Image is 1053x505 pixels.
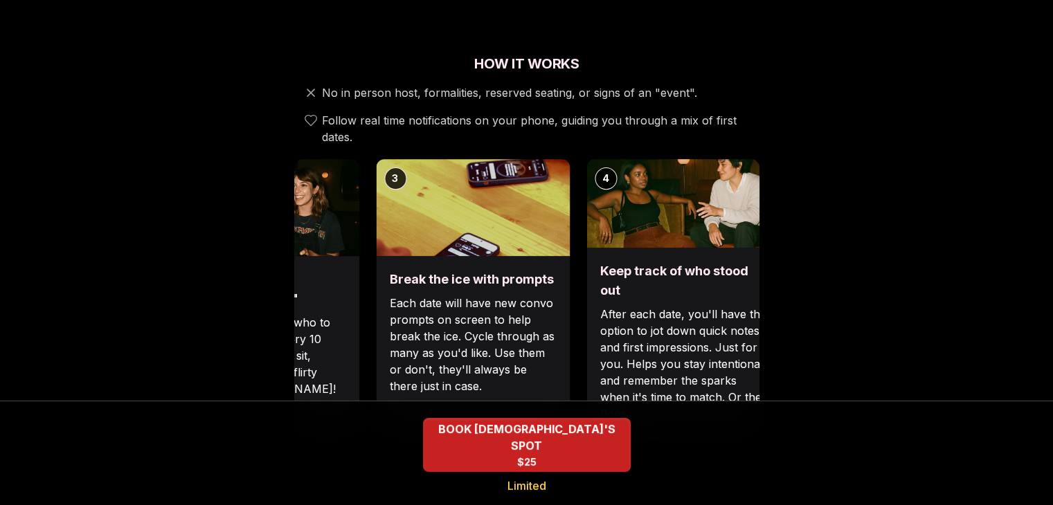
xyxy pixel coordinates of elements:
[322,84,697,101] span: No in person host, formalities, reserved seating, or signs of an "event".
[600,261,766,300] h3: Keep track of who stood out
[376,159,570,256] img: Break the ice with prompts
[322,112,754,145] span: Follow real time notifications on your phone, guiding you through a mix of first dates.
[507,477,546,494] span: Limited
[390,295,556,394] p: Each date will have new convo prompts on screen to help break the ice. Cycle through as many as y...
[384,167,406,190] div: 3
[586,159,780,248] img: Keep track of who stood out
[517,455,537,469] span: $25
[179,270,345,309] h3: "Hey, are you [PERSON_NAME]?"
[423,421,631,454] span: BOOK [DEMOGRAPHIC_DATA]'S SPOT
[600,306,766,422] p: After each date, you'll have the option to jot down quick notes and first impressions. Just for y...
[294,54,759,73] h2: How It Works
[423,418,631,472] button: BOOK QUEER WOMEN'S SPOT - Limited
[179,314,345,397] p: Your phone tells you who to meet next—about every 10 minutes. Move freely, sit, stand, chat. It's...
[390,270,556,289] h3: Break the ice with prompts
[595,167,617,190] div: 4
[165,159,359,256] img: "Hey, are you Max?"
